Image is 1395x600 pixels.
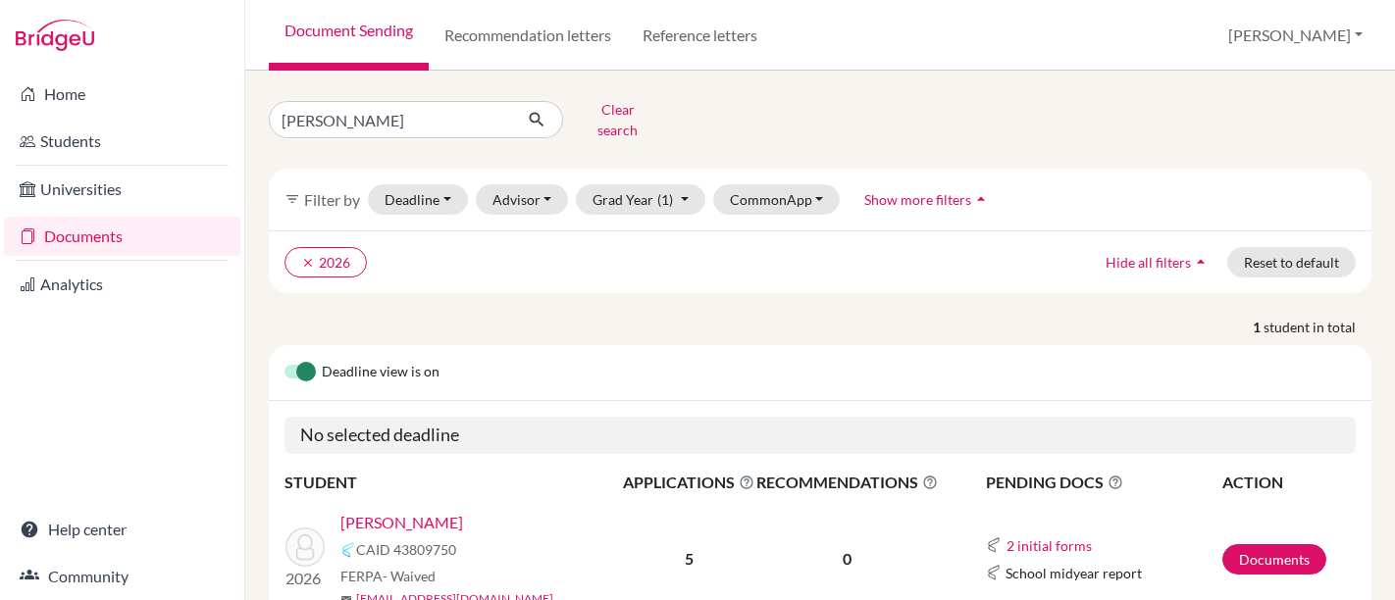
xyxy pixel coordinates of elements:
[304,190,360,209] span: Filter by
[1006,534,1093,557] button: 2 initial forms
[1191,252,1211,272] i: arrow_drop_up
[971,189,991,209] i: arrow_drop_up
[657,191,673,208] span: (1)
[4,170,240,209] a: Universities
[986,565,1002,580] img: Common App logo
[284,470,622,495] th: STUDENT
[322,361,439,384] span: Deadline view is on
[576,184,705,215] button: Grad Year(1)
[340,511,463,534] a: [PERSON_NAME]
[756,547,938,571] p: 0
[285,567,325,590] p: 2026
[1219,17,1371,54] button: [PERSON_NAME]
[563,94,672,145] button: Clear search
[4,510,240,549] a: Help center
[4,557,240,596] a: Community
[476,184,569,215] button: Advisor
[301,256,315,270] i: clear
[1221,470,1356,495] th: ACTION
[986,537,1002,553] img: Common App logo
[1089,247,1227,277] button: Hide all filtersarrow_drop_up
[623,471,754,494] span: APPLICATIONS
[848,184,1007,215] button: Show more filtersarrow_drop_up
[986,471,1219,494] span: PENDING DOCS
[4,217,240,256] a: Documents
[284,417,1356,454] h5: No selected deadline
[864,191,971,208] span: Show more filters
[1222,544,1326,575] a: Documents
[340,566,436,586] span: FERPA
[1106,254,1191,271] span: Hide all filters
[340,542,356,558] img: Common App logo
[16,20,94,51] img: Bridge-U
[713,184,841,215] button: CommonApp
[284,247,367,277] button: clear2026
[4,75,240,114] a: Home
[4,122,240,161] a: Students
[269,101,512,138] input: Find student by name...
[1006,563,1142,583] span: School midyear report
[1253,317,1264,337] strong: 1
[368,184,468,215] button: Deadline
[383,568,436,584] span: - Waived
[356,539,456,560] span: CAID 43809750
[685,549,694,568] b: 5
[1264,317,1371,337] span: student in total
[1227,247,1356,277] button: Reset to default
[285,527,325,567] img: Mescall, Sophie
[4,265,240,304] a: Analytics
[756,471,938,494] span: RECOMMENDATIONS
[284,191,300,207] i: filter_list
